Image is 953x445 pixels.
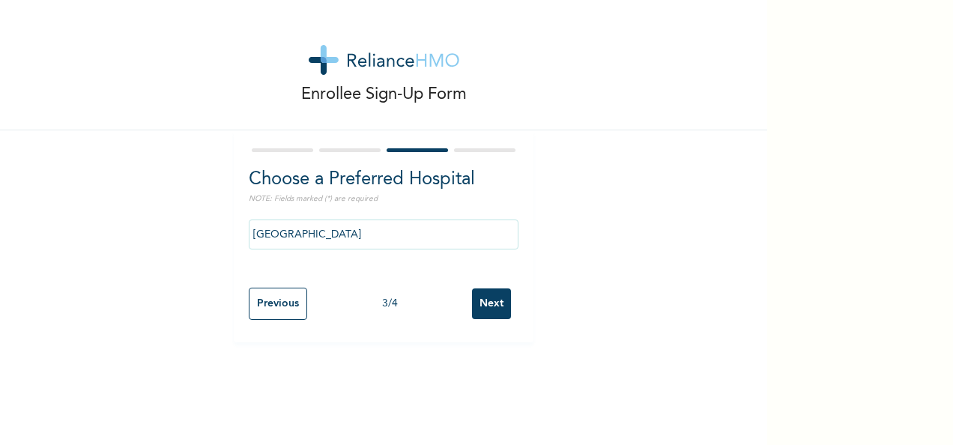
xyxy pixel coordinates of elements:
div: 3 / 4 [307,296,472,312]
h2: Choose a Preferred Hospital [249,166,518,193]
p: Enrollee Sign-Up Form [301,82,467,107]
input: Previous [249,288,307,320]
input: Search by name, address or governorate [249,220,518,249]
input: Next [472,288,511,319]
p: NOTE: Fields marked (*) are required [249,193,518,205]
img: logo [309,45,459,75]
